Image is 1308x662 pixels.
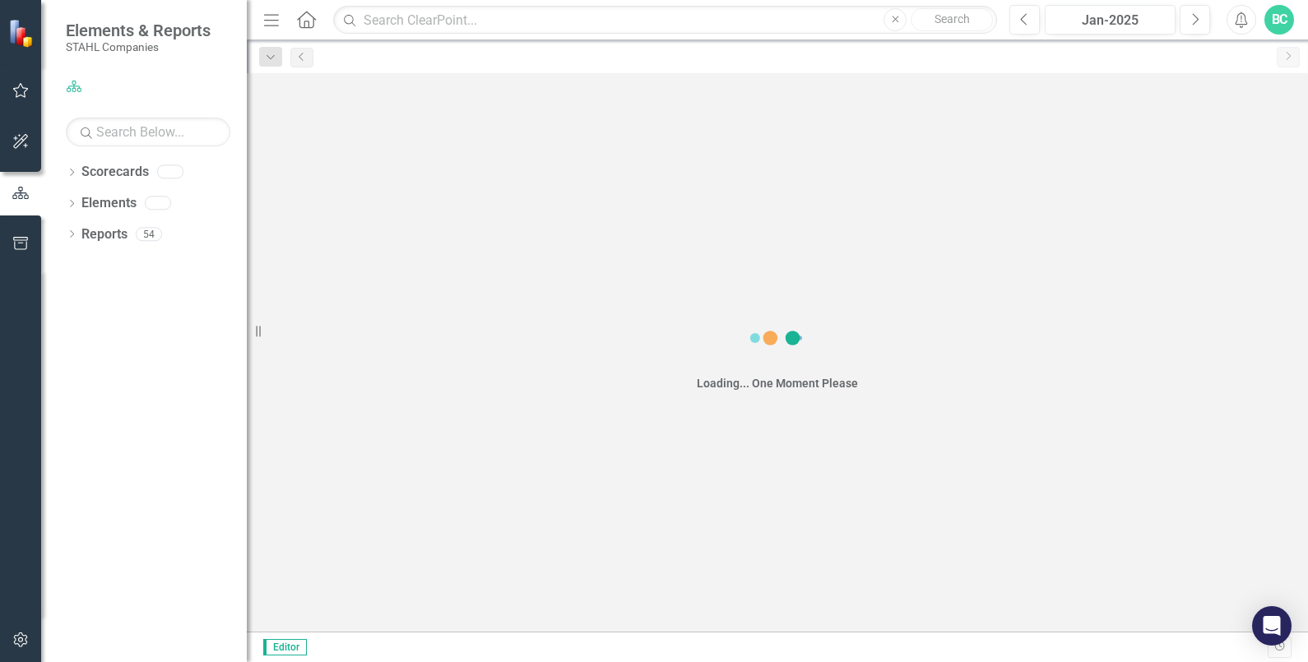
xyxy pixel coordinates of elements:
[1051,11,1170,30] div: Jan-2025
[1264,5,1294,35] button: BC
[911,8,993,31] button: Search
[66,21,211,40] span: Elements & Reports
[81,163,149,182] a: Scorecards
[263,639,307,655] span: Editor
[81,194,137,213] a: Elements
[1252,606,1292,646] div: Open Intercom Messenger
[66,118,230,146] input: Search Below...
[935,12,970,25] span: Search
[333,6,997,35] input: Search ClearPoint...
[1045,5,1176,35] button: Jan-2025
[8,19,37,48] img: ClearPoint Strategy
[136,227,162,241] div: 54
[66,40,211,53] small: STAHL Companies
[697,375,858,391] div: Loading... One Moment Please
[81,225,128,244] a: Reports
